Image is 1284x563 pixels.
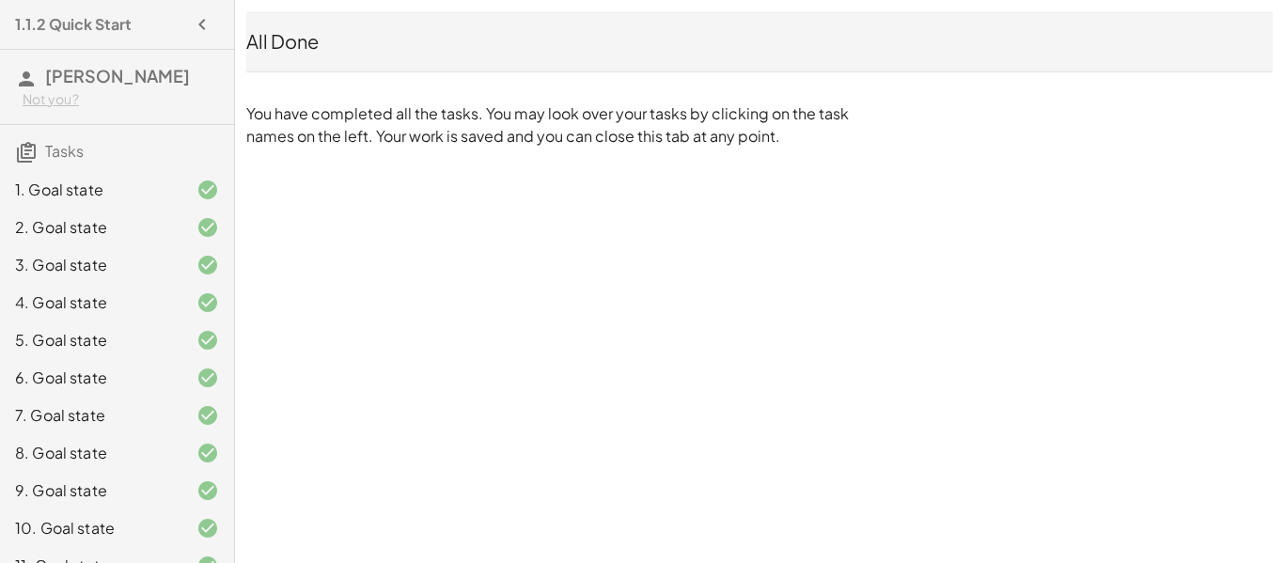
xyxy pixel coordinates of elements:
[196,179,219,201] i: Task finished and correct.
[196,291,219,314] i: Task finished and correct.
[246,102,857,148] p: You have completed all the tasks. You may look over your tasks by clicking on the task names on t...
[15,517,166,540] div: 10. Goal state
[15,254,166,276] div: 3. Goal state
[45,141,84,161] span: Tasks
[15,216,166,239] div: 2. Goal state
[196,479,219,502] i: Task finished and correct.
[196,367,219,389] i: Task finished and correct.
[15,13,132,36] h4: 1.1.2 Quick Start
[23,90,219,109] div: Not you?
[15,329,166,352] div: 5. Goal state
[196,254,219,276] i: Task finished and correct.
[45,65,190,86] span: [PERSON_NAME]
[196,216,219,239] i: Task finished and correct.
[196,442,219,464] i: Task finished and correct.
[15,442,166,464] div: 8. Goal state
[15,404,166,427] div: 7. Goal state
[15,179,166,201] div: 1. Goal state
[15,367,166,389] div: 6. Goal state
[15,291,166,314] div: 4. Goal state
[246,28,1273,55] div: All Done
[15,479,166,502] div: 9. Goal state
[196,517,219,540] i: Task finished and correct.
[196,404,219,427] i: Task finished and correct.
[196,329,219,352] i: Task finished and correct.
